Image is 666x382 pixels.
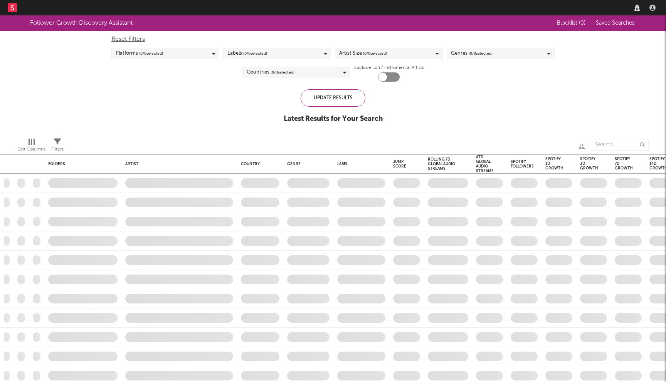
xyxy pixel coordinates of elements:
[284,114,383,124] div: Latest Results for Your Search
[557,20,585,26] span: Blocklist
[17,135,45,157] div: Edit Columns
[287,162,326,166] div: Genre
[393,159,409,169] div: Jump Score
[579,20,585,26] span: ( 0 )
[476,155,494,173] div: ATD Global Audio Streams
[125,162,229,166] div: Artist
[116,49,163,58] div: Platforms
[51,145,64,154] div: Filters
[301,89,365,107] div: Update Results
[511,159,534,169] div: Spotify Followers
[48,162,106,166] div: Folders
[241,162,276,166] div: Country
[451,49,493,58] div: Genres
[139,49,163,58] span: ( 0 / 0 selected)
[428,157,457,171] div: Rolling 7D Global Audio Streams
[363,49,387,58] span: ( 0 / 0 selected)
[591,139,649,151] input: Search...
[247,68,294,77] div: Countries
[243,49,267,58] span: ( 0 / 0 selected)
[615,157,633,171] div: Spotify 7D Growth
[17,145,45,154] div: Edit Columns
[227,49,267,58] div: Labels
[51,135,64,157] div: Filters
[580,157,598,171] div: Spotify 3D Growth
[111,35,555,44] div: Reset Filters
[337,162,382,166] div: Label
[271,68,294,77] span: ( 0 / 0 selected)
[594,20,636,26] button: Saved Searches
[30,18,133,28] div: Follower Growth Discovery Assistant
[354,63,424,72] label: Exclude Lofi / Instrumental Artists
[545,157,563,171] div: Spotify 1D Growth
[339,49,387,58] div: Artist Size
[596,20,636,26] span: Saved Searches
[469,49,493,58] span: ( 0 / 0 selected)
